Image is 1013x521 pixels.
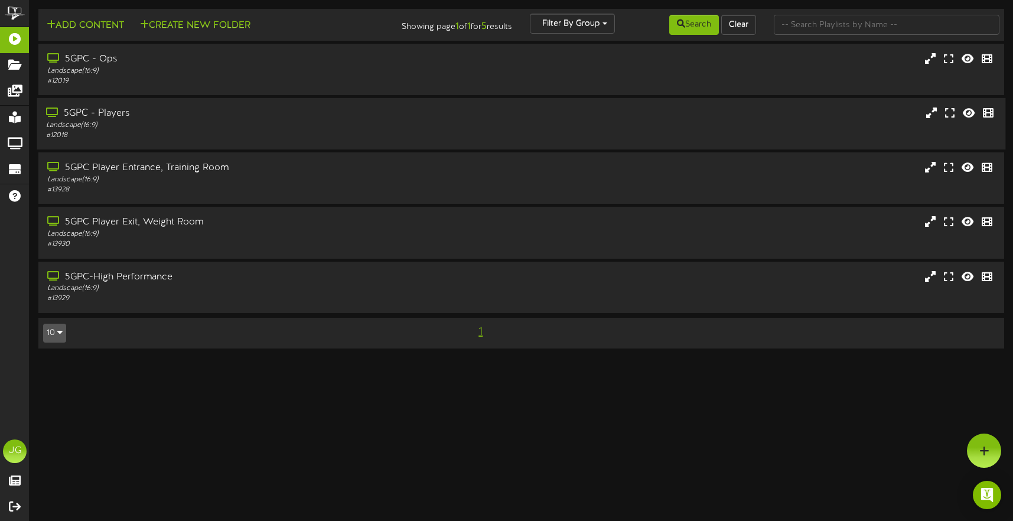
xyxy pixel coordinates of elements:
input: -- Search Playlists by Name -- [774,15,999,35]
button: Filter By Group [530,14,615,34]
div: # 13930 [47,239,432,249]
button: Create New Folder [136,18,254,33]
div: 5GPC-High Performance [47,271,432,284]
span: 1 [475,325,486,338]
strong: 1 [467,21,471,32]
div: Landscape ( 16:9 ) [47,66,432,76]
div: JG [3,439,27,463]
div: 5GPC - Ops [47,53,432,66]
div: 5GPC Player Exit, Weight Room [47,216,432,229]
button: 10 [43,324,66,343]
div: 5GPC Player Entrance, Training Room [47,161,432,175]
button: Add Content [43,18,128,33]
strong: 5 [481,21,487,32]
div: # 12019 [47,76,432,86]
div: # 13929 [47,294,432,304]
div: 5GPC - Players [46,107,432,121]
div: Landscape ( 16:9 ) [46,121,432,131]
div: Landscape ( 16:9 ) [47,175,432,185]
button: Search [669,15,719,35]
div: Landscape ( 16:9 ) [47,229,432,239]
strong: 1 [455,21,459,32]
div: Showing page of for results [359,14,522,34]
div: Open Intercom Messenger [973,481,1001,509]
button: Clear [721,15,756,35]
div: Landscape ( 16:9 ) [47,284,432,294]
div: # 13928 [47,185,432,195]
div: # 12018 [46,131,432,141]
